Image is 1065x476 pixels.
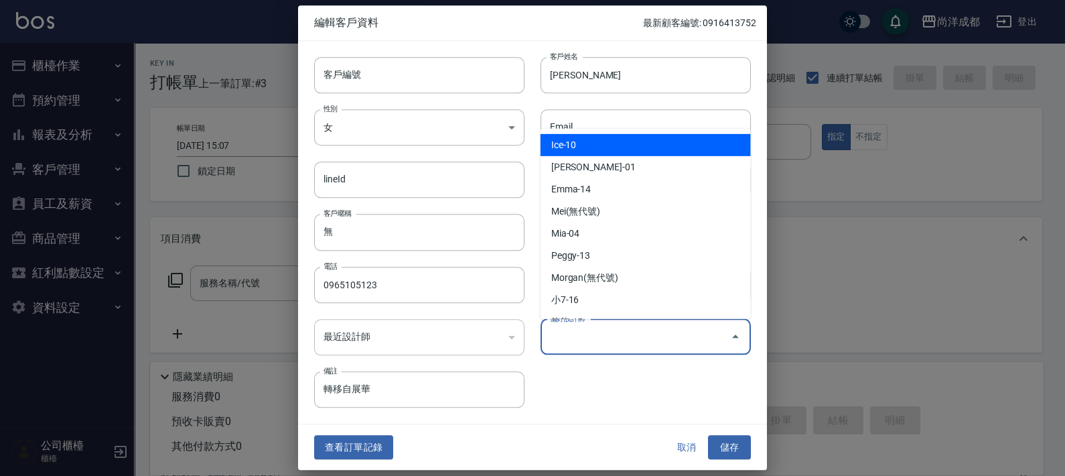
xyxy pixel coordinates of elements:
[541,134,751,156] li: Ice-10
[665,435,708,460] button: 取消
[643,16,756,30] p: 最新顧客編號: 0916413752
[541,245,751,267] li: Peggy-13
[708,435,751,460] button: 儲存
[314,435,393,460] button: 查看訂單記錄
[541,223,751,245] li: Mia-04
[541,178,751,200] li: Emma-14
[541,289,751,311] li: 小7-16
[550,51,578,61] label: 客戶姓名
[324,365,338,375] label: 備註
[324,209,352,219] label: 客戶暱稱
[541,311,751,333] li: 龍龍-15
[541,156,751,178] li: [PERSON_NAME]-01
[324,103,338,113] label: 性別
[550,313,585,323] label: 偏好設計師
[324,261,338,271] label: 電話
[314,16,643,29] span: 編輯客戶資料
[541,200,751,223] li: Mei(無代號)
[541,267,751,289] li: Morgan(無代號)
[314,109,524,145] div: 女
[725,326,746,348] button: Close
